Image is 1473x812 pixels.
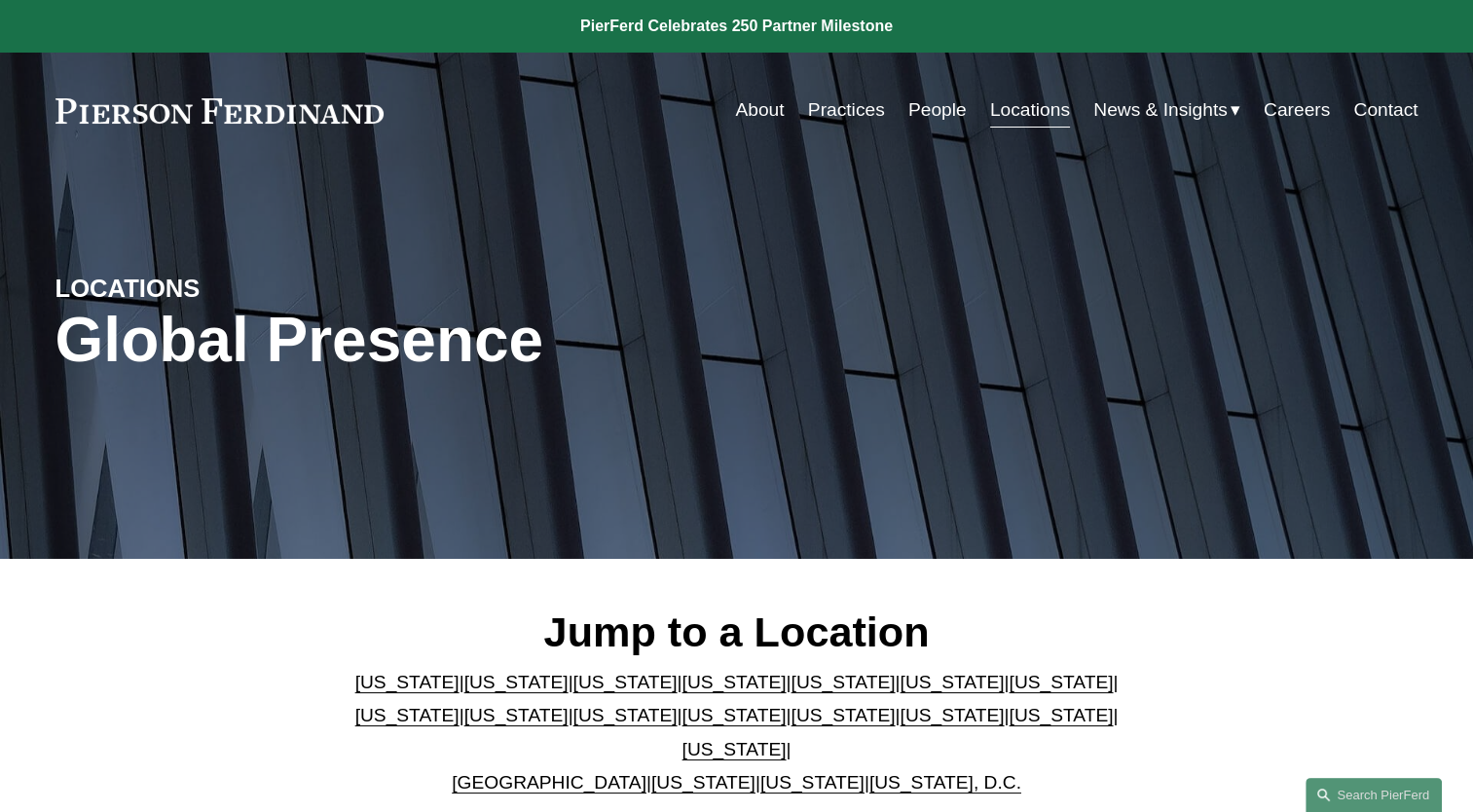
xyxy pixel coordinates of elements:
a: People [908,92,967,129]
a: [US_STATE] [682,705,787,725]
a: [US_STATE] [573,672,678,692]
a: [US_STATE] [682,739,787,759]
h2: Jump to a Location [339,607,1134,657]
a: Search this site [1306,778,1442,812]
a: [US_STATE] [791,672,895,692]
span: News & Insights [1093,93,1228,128]
p: | | | | | | | | | | | | | | | | | | [339,666,1134,800]
a: folder dropdown [1093,92,1240,129]
a: [US_STATE] [651,772,755,793]
h1: Global Presence [55,305,964,376]
a: Locations [990,92,1070,129]
a: Contact [1353,92,1418,129]
a: [US_STATE] [355,705,460,725]
a: [US_STATE] [355,672,460,692]
a: [US_STATE] [464,672,569,692]
a: [US_STATE] [682,672,787,692]
a: [GEOGRAPHIC_DATA] [452,772,646,793]
a: [US_STATE] [573,705,678,725]
a: [US_STATE] [464,705,569,725]
a: Practices [808,92,885,129]
a: [US_STATE] [900,672,1004,692]
a: [US_STATE], D.C. [869,772,1021,793]
a: About [735,92,784,129]
a: Careers [1264,92,1330,129]
a: [US_STATE] [900,705,1004,725]
a: [US_STATE] [1009,672,1113,692]
a: [US_STATE] [1009,705,1113,725]
h4: LOCATIONS [55,273,396,304]
a: [US_STATE] [791,705,895,725]
a: [US_STATE] [760,772,865,793]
